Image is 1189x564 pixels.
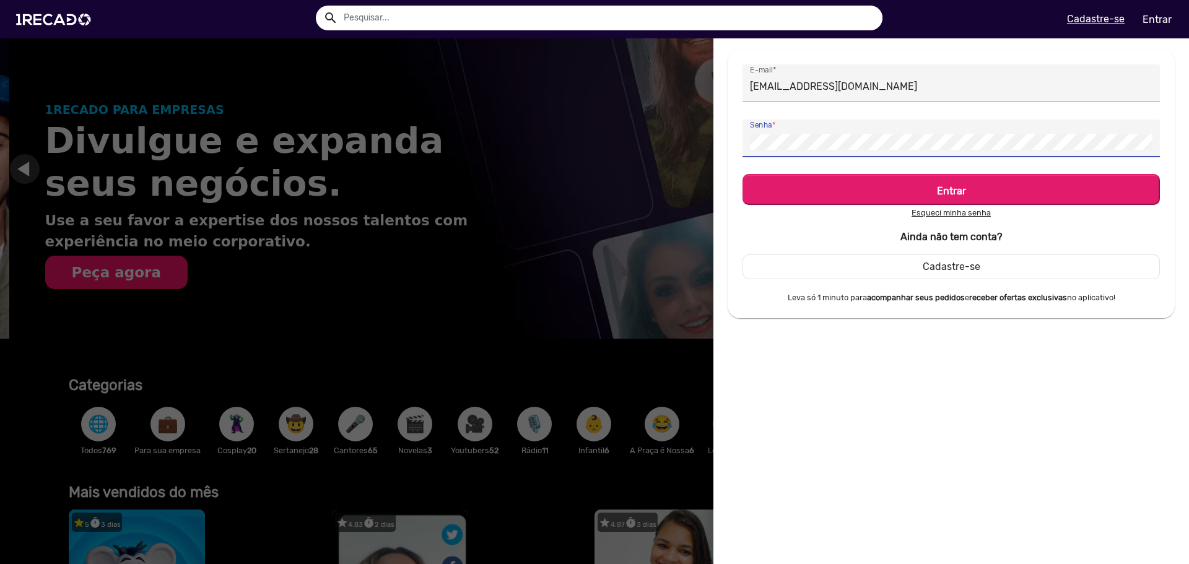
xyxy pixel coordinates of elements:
button: Entrar [743,174,1160,205]
mat-icon: Example home icon [323,11,338,25]
button: Example home icon [319,6,341,28]
u: Cadastre-se [1067,13,1125,25]
span: Cadastre-se [923,261,980,272]
b: Entrar [937,185,966,197]
b: acompanhar seus pedidos [867,293,965,302]
u: Esqueci minha senha [912,208,991,217]
b: Ainda não tem conta? [900,231,1002,243]
a: Entrar [1135,9,1180,30]
input: Exemplo@email.com [750,79,1152,95]
button: Cadastre-se [743,254,1160,279]
small: Leva só 1 minuto para e no aplicativo! [743,292,1160,303]
input: Pesquisar... [334,6,882,30]
b: receber ofertas exclusivas [969,293,1067,302]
